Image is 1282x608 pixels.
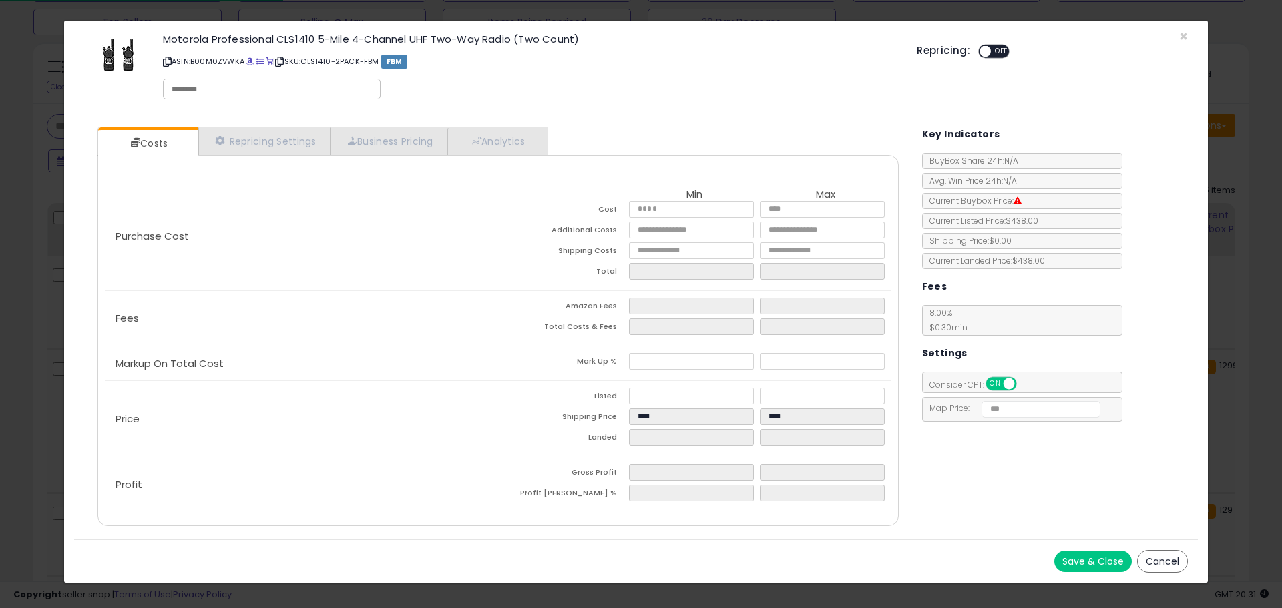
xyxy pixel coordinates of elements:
span: × [1179,27,1188,46]
td: Gross Profit [498,464,629,485]
h5: Fees [922,278,947,295]
button: Save & Close [1054,551,1132,572]
i: Suppressed Buy Box [1014,197,1022,205]
th: Min [629,189,760,201]
span: Current Listed Price: $438.00 [923,215,1038,226]
p: Profit [105,479,498,490]
span: BuyBox Share 24h: N/A [923,155,1018,166]
img: 41AM9bUY5BL._SL60_.jpg [99,34,138,74]
td: Additional Costs [498,222,629,242]
span: Map Price: [923,402,1101,414]
span: 8.00 % [923,307,968,333]
p: Fees [105,313,498,324]
a: Repricing Settings [198,127,331,155]
td: Amazon Fees [498,298,629,318]
p: ASIN: B00M0ZVWKA | SKU: CLS1410-2PACK-FBM [163,51,897,72]
p: Purchase Cost [105,231,498,242]
h5: Settings [922,345,968,362]
td: Shipping Price [498,408,629,429]
td: Total Costs & Fees [498,318,629,339]
span: $0.30 min [923,322,968,333]
h3: Motorola Professional CLS1410 5-Mile 4-Channel UHF Two-Way Radio (Two Count) [163,34,897,44]
a: Business Pricing [331,127,447,155]
p: Price [105,414,498,424]
td: Mark Up % [498,353,629,374]
button: Cancel [1137,550,1188,573]
td: Cost [498,201,629,222]
h5: Repricing: [917,45,970,56]
td: Profit [PERSON_NAME] % [498,485,629,505]
td: Shipping Costs [498,242,629,263]
p: Markup On Total Cost [105,358,498,369]
span: ON [987,378,1004,390]
td: Landed [498,429,629,450]
a: BuyBox page [246,56,254,67]
a: Analytics [447,127,546,155]
td: Total [498,263,629,284]
span: Avg. Win Price 24h: N/A [923,175,1017,186]
a: All offer listings [256,56,264,67]
a: Your listing only [266,56,273,67]
td: Listed [498,388,629,408]
span: OFF [1014,378,1036,390]
span: Shipping Price: $0.00 [923,235,1012,246]
h5: Key Indicators [922,126,1000,143]
a: Costs [98,130,197,157]
span: Consider CPT: [923,379,1034,390]
span: OFF [991,46,1012,57]
span: Current Buybox Price: [923,195,1022,206]
span: FBM [381,55,408,69]
th: Max [760,189,891,201]
span: Current Landed Price: $438.00 [923,255,1045,266]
